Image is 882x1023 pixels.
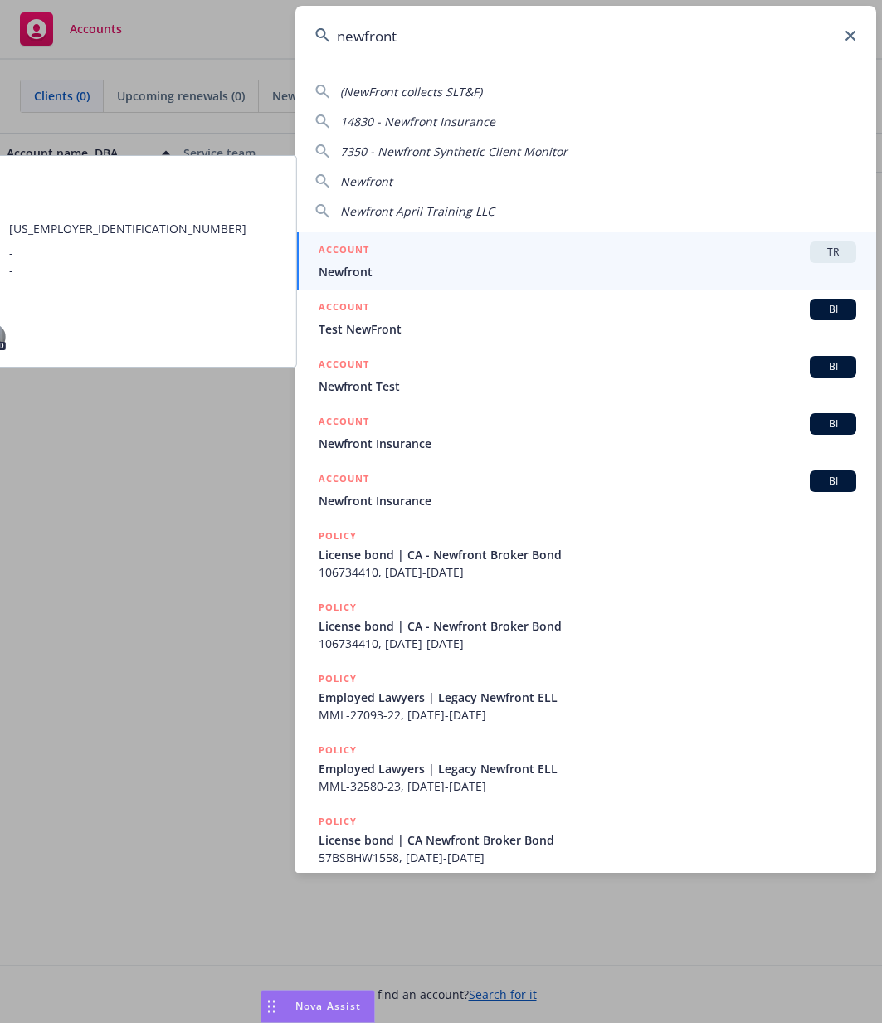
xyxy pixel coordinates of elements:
a: POLICYLicense bond | CA - Newfront Broker Bond106734410, [DATE]-[DATE] [295,590,876,661]
span: MML-27093-22, [DATE]-[DATE] [319,706,856,723]
h5: ACCOUNT [319,413,369,433]
input: Search... [295,6,876,66]
h5: ACCOUNT [319,299,369,319]
h5: ACCOUNT [319,356,369,376]
span: BI [816,474,850,489]
span: Employed Lawyers | Legacy Newfront ELL [319,760,856,777]
span: Newfront April Training LLC [340,203,495,219]
span: Employed Lawyers | Legacy Newfront ELL [319,689,856,706]
h5: POLICY [319,599,357,616]
span: License bond | CA - Newfront Broker Bond [319,546,856,563]
span: 14830 - Newfront Insurance [340,114,495,129]
h5: POLICY [319,528,357,544]
a: ACCOUNTBINewfront Insurance [295,461,876,519]
span: Newfront [340,173,392,189]
a: ACCOUNTTRNewfront [295,232,876,290]
span: 7350 - Newfront Synthetic Client Monitor [340,144,568,159]
span: 106734410, [DATE]-[DATE] [319,635,856,652]
span: Newfront Insurance [319,492,856,509]
h5: POLICY [319,742,357,758]
button: Nova Assist [261,990,375,1023]
span: BI [816,302,850,317]
div: Drag to move [261,991,282,1022]
span: 106734410, [DATE]-[DATE] [319,563,856,581]
span: Newfront [319,263,856,280]
a: POLICYEmployed Lawyers | Legacy Newfront ELLMML-32580-23, [DATE]-[DATE] [295,733,876,804]
h5: POLICY [319,813,357,830]
span: (NewFront collects SLT&F) [340,84,482,100]
a: POLICYLicense bond | CA - Newfront Broker Bond106734410, [DATE]-[DATE] [295,519,876,590]
span: 57BSBHW1558, [DATE]-[DATE] [319,849,856,866]
span: Test NewFront [319,320,856,338]
span: BI [816,417,850,431]
a: ACCOUNTBINewfront Insurance [295,404,876,461]
span: MML-32580-23, [DATE]-[DATE] [319,777,856,795]
h5: ACCOUNT [319,241,369,261]
h5: ACCOUNT [319,470,369,490]
span: License bond | CA Newfront Broker Bond [319,831,856,849]
h5: POLICY [319,670,357,687]
span: TR [816,245,850,260]
span: BI [816,359,850,374]
a: ACCOUNTBITest NewFront [295,290,876,347]
span: Newfront Test [319,378,856,395]
span: License bond | CA - Newfront Broker Bond [319,617,856,635]
a: ACCOUNTBINewfront Test [295,347,876,404]
a: POLICYEmployed Lawyers | Legacy Newfront ELLMML-27093-22, [DATE]-[DATE] [295,661,876,733]
a: POLICYLicense bond | CA Newfront Broker Bond57BSBHW1558, [DATE]-[DATE] [295,804,876,875]
span: Nova Assist [295,999,361,1013]
span: Newfront Insurance [319,435,856,452]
